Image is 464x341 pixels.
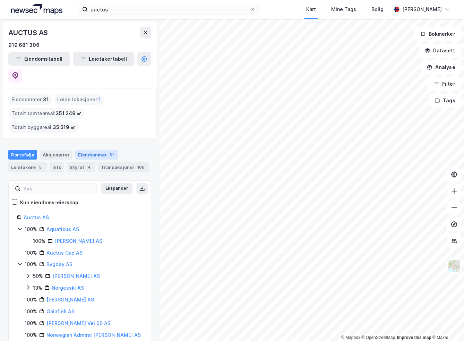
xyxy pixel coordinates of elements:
[46,226,79,232] a: Aquaticus AS
[136,164,146,171] div: 166
[43,95,49,104] span: 31
[9,122,78,133] div: Totalt byggareal :
[50,162,64,172] div: Info
[9,94,52,105] div: Eiendommer :
[414,27,461,41] button: Bokmerker
[25,225,37,233] div: 100%
[46,297,94,302] a: [PERSON_NAME] AS
[25,307,37,316] div: 100%
[46,320,111,326] a: [PERSON_NAME] Vei 60 AS
[331,5,356,14] div: Mine Tags
[24,214,49,220] a: Auctus AS
[25,319,37,327] div: 100%
[46,308,75,314] a: Gaiafjell AS
[9,108,84,119] div: Totalt tomteareal :
[8,41,40,49] div: 919 681 306
[54,94,104,105] div: Leide lokasjoner :
[98,95,101,104] span: 1
[75,150,118,160] div: Eiendommer
[341,335,360,340] a: Mapbox
[8,162,47,172] div: Leietakere
[428,77,461,91] button: Filter
[371,5,384,14] div: Bolig
[25,296,37,304] div: 100%
[419,44,461,58] button: Datasett
[429,94,461,108] button: Tags
[37,164,44,171] div: 5
[101,183,132,194] button: Ekspander
[448,259,461,273] img: Z
[108,151,115,158] div: 31
[52,285,84,291] a: Norgesski AS
[40,150,72,160] div: Aksjonærer
[397,335,431,340] a: Improve this map
[20,184,96,194] input: Søk
[33,284,42,292] div: 13%
[25,260,37,268] div: 100%
[46,332,141,338] a: Norwegian Admiral [PERSON_NAME] AS
[55,109,81,118] span: 351 249 ㎡
[8,27,49,38] div: AUCTUS AS
[362,335,395,340] a: OpenStreetMap
[33,237,45,245] div: 100%
[86,164,93,171] div: 4
[55,238,102,244] a: [PERSON_NAME] AS
[20,198,78,207] div: Kun eiendoms-eierskap
[98,162,149,172] div: Transaksjoner
[88,4,250,15] input: Søk på adresse, matrikkel, gårdeiere, leietakere eller personer
[8,150,37,160] div: Portefølje
[33,272,43,280] div: 50%
[67,162,95,172] div: Styret
[53,123,75,131] span: 35 519 ㎡
[306,5,316,14] div: Kart
[73,52,135,66] button: Leietakertabell
[25,249,37,257] div: 100%
[52,273,100,279] a: [PERSON_NAME] AS
[46,250,83,256] a: Auctus Cap AS
[8,52,70,66] button: Eiendomstabell
[429,308,464,341] iframe: Chat Widget
[11,4,62,15] img: logo.a4113a55bc3d86da70a041830d287a7e.svg
[402,5,442,14] div: [PERSON_NAME]
[25,331,37,339] div: 100%
[421,60,461,74] button: Analyse
[46,261,72,267] a: Bygdøy AS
